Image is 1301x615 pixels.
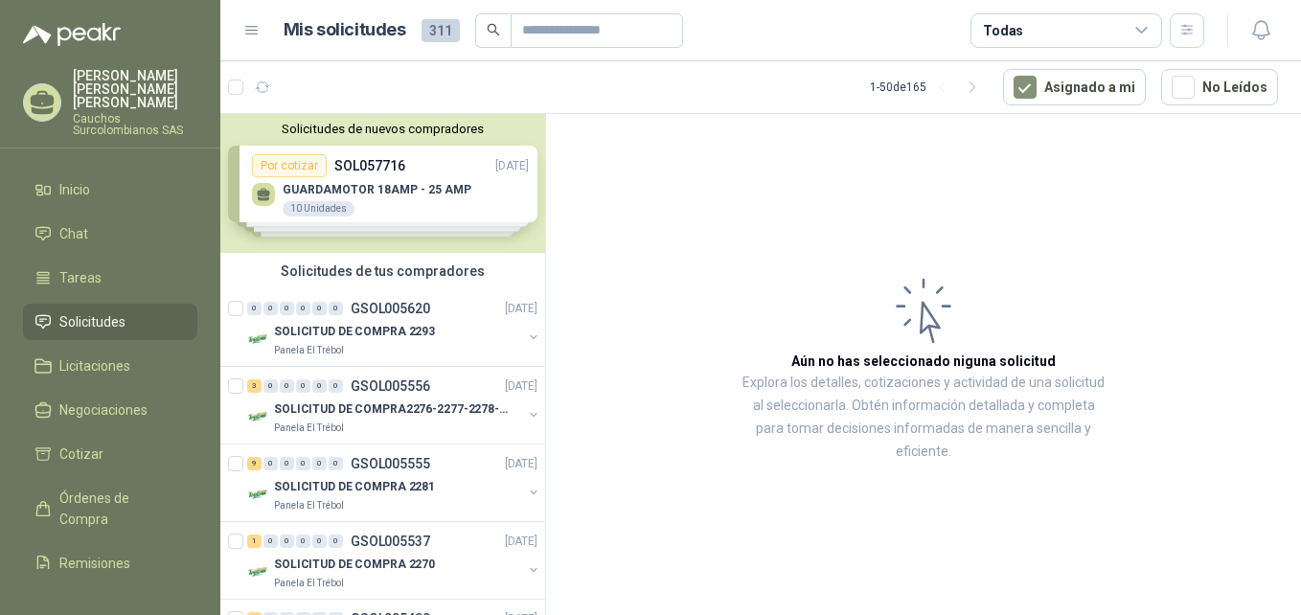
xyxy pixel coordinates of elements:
div: 0 [312,535,327,548]
span: 311 [422,19,460,42]
a: 1 0 0 0 0 0 GSOL005537[DATE] Company LogoSOLICITUD DE COMPRA 2270Panela El Trébol [247,530,541,591]
div: Solicitudes de nuevos compradoresPor cotizarSOL057716[DATE] GUARDAMOTOR 18AMP - 25 AMP10 Unidades... [220,114,545,253]
div: 1 - 50 de 165 [870,72,988,102]
a: 3 0 0 0 0 0 GSOL005556[DATE] Company LogoSOLICITUD DE COMPRA2276-2277-2278-2284-2285-Panela El Tr... [247,375,541,436]
div: 0 [296,535,310,548]
p: [DATE] [505,533,537,551]
div: 3 [247,379,262,393]
img: Company Logo [247,483,270,506]
p: SOLICITUD DE COMPRA 2281 [274,478,435,496]
a: Solicitudes [23,304,197,340]
p: Panela El Trébol [274,421,344,436]
span: search [487,23,500,36]
span: Solicitudes [59,311,126,332]
a: Inicio [23,171,197,208]
div: 0 [329,457,343,470]
a: Tareas [23,260,197,296]
h3: Aún no has seleccionado niguna solicitud [791,351,1056,372]
a: Órdenes de Compra [23,480,197,537]
div: 0 [263,535,278,548]
div: 1 [247,535,262,548]
span: Cotizar [59,444,103,465]
div: 0 [329,379,343,393]
img: Logo peakr [23,23,121,46]
a: Remisiones [23,545,197,581]
p: [DATE] [505,377,537,396]
p: Panela El Trébol [274,498,344,513]
a: 9 0 0 0 0 0 GSOL005555[DATE] Company LogoSOLICITUD DE COMPRA 2281Panela El Trébol [247,452,541,513]
span: Tareas [59,267,102,288]
p: Explora los detalles, cotizaciones y actividad de una solicitud al seleccionarla. Obtén informaci... [738,372,1109,464]
img: Company Logo [247,560,270,583]
p: GSOL005620 [351,302,430,315]
img: Company Logo [247,405,270,428]
div: 0 [263,302,278,315]
a: 0 0 0 0 0 0 GSOL005620[DATE] Company LogoSOLICITUD DE COMPRA 2293Panela El Trébol [247,297,541,358]
div: Solicitudes de tus compradores [220,253,545,289]
a: Cotizar [23,436,197,472]
div: 0 [280,535,294,548]
div: 0 [296,457,310,470]
div: 0 [247,302,262,315]
p: Cauchos Surcolombianos SAS [73,113,197,136]
div: Todas [983,20,1023,41]
div: 9 [247,457,262,470]
button: Solicitudes de nuevos compradores [228,122,537,136]
p: [DATE] [505,455,537,473]
div: 0 [263,379,278,393]
span: Inicio [59,179,90,200]
div: 0 [263,457,278,470]
div: 0 [312,379,327,393]
h1: Mis solicitudes [284,16,406,44]
div: 0 [329,535,343,548]
div: 0 [280,302,294,315]
p: GSOL005556 [351,379,430,393]
button: Asignado a mi [1003,69,1146,105]
p: SOLICITUD DE COMPRA 2293 [274,323,435,341]
div: 0 [312,457,327,470]
span: Órdenes de Compra [59,488,179,530]
p: SOLICITUD DE COMPRA2276-2277-2278-2284-2285- [274,400,513,419]
span: Negociaciones [59,399,148,421]
div: 0 [280,379,294,393]
a: Licitaciones [23,348,197,384]
div: 0 [280,457,294,470]
div: 0 [329,302,343,315]
p: Panela El Trébol [274,343,344,358]
a: Chat [23,216,197,252]
span: Remisiones [59,553,130,574]
button: No Leídos [1161,69,1278,105]
span: Chat [59,223,88,244]
p: [DATE] [505,300,537,318]
a: Negociaciones [23,392,197,428]
img: Company Logo [247,328,270,351]
div: 0 [296,379,310,393]
p: GSOL005555 [351,457,430,470]
p: SOLICITUD DE COMPRA 2270 [274,556,435,574]
p: Panela El Trébol [274,576,344,591]
div: 0 [296,302,310,315]
span: Licitaciones [59,355,130,376]
p: [PERSON_NAME] [PERSON_NAME] [PERSON_NAME] [73,69,197,109]
p: GSOL005537 [351,535,430,548]
div: 0 [312,302,327,315]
